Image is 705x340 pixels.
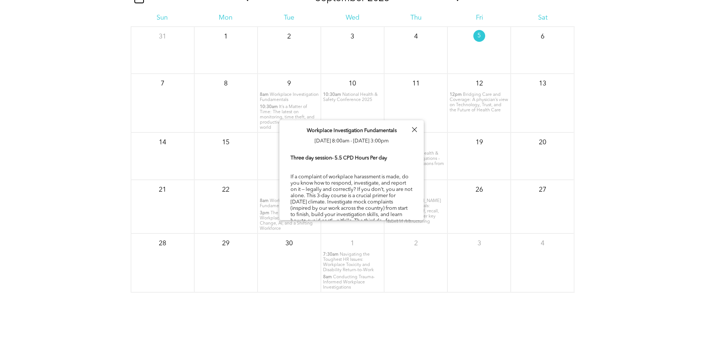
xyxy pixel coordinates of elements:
span: 12pm [450,92,462,97]
p: 4 [536,237,549,250]
p: 2 [282,30,296,43]
p: 20 [536,136,549,149]
div: Sat [511,14,574,22]
span: Conducting Trauma-Informed Workplace Investigations [323,275,375,290]
p: 2 [409,237,423,250]
div: Sun [131,14,194,22]
p: 27 [536,183,549,196]
p: 29 [219,237,232,250]
span: 7:30am [323,252,339,257]
p: 7 [156,77,169,90]
div: Wed [321,14,384,22]
span: 10:30am [323,92,341,97]
span: [PERSON_NAME] Workplace Essentials: Outsourcing, layoff, recall, severance and other key issues i... [386,199,441,224]
p: 31 [156,30,169,43]
p: 1 [219,30,232,43]
span: National Health & Safety Conference 2025 [323,92,377,102]
span: The Evolution of the Workplace: Embracing Change, AI, and a Shifting Workforce [260,211,313,231]
span: Workplace Investigation Fundamentals [260,199,319,208]
p: 8 [219,77,232,90]
p: 14 [156,136,169,149]
p: 21 [156,183,169,196]
span: 8am [260,198,269,203]
p: 5 [473,30,485,42]
p: 3 [346,30,359,43]
span: [DATE] 8:00am - [DATE] 3:00pm [315,138,389,144]
p: 11 [409,77,423,90]
p: 19 [473,136,486,149]
p: 4 [409,30,423,43]
p: 12 [473,77,486,90]
span: Workplace Investigation Fundamentals [307,128,397,133]
span: 10:30am [260,104,278,110]
p: 15 [219,136,232,149]
span: 3pm [260,211,269,216]
p: 26 [473,183,486,196]
div: Mon [194,14,257,22]
p: 9 [282,77,296,90]
p: 28 [156,237,169,250]
p: 1 [346,237,359,250]
span: 8am [260,92,269,97]
span: 8am [323,275,332,280]
div: Tue [257,14,320,22]
span: Workplace Investigation Fundamentals [260,92,319,102]
span: Navigating the Toughest HR Issues: Workplace Toxicity and Disability Return-to-Work [323,252,374,272]
p: 30 [282,237,296,250]
p: 13 [536,77,549,90]
p: 10 [346,77,359,90]
p: 6 [536,30,549,43]
span: Bridging Care and Coverage: A physician’s view on Technology, Trust, and the Future of Health Care [450,92,508,112]
p: 22 [219,183,232,196]
div: If a complaint of workplace harassment is made, do you know how to respond, investigate, and repo... [291,154,413,244]
span: It’s a Matter of Time: The latest on monitoring, time theft, and productivity in a digital world [260,105,315,130]
b: Three day session- 5.5 CPD Hours Per day [291,155,387,161]
div: Fri [448,14,511,22]
div: Thu [384,14,447,22]
p: 3 [473,237,486,250]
